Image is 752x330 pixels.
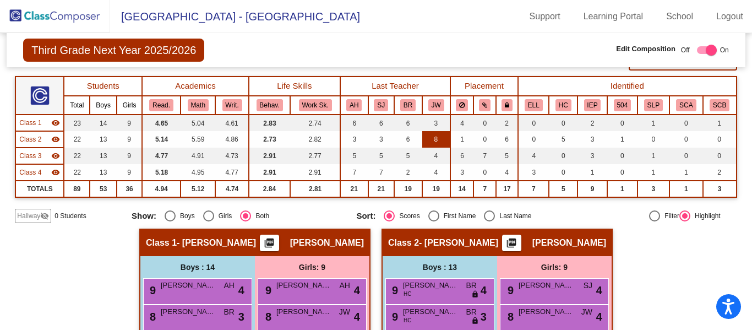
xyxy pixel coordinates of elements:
[466,306,477,318] span: BR
[132,211,156,221] span: Show:
[340,115,368,131] td: 6
[15,115,64,131] td: Nicole Guzley - Nicole Guzley
[502,235,521,251] button: Print Students Details
[439,211,476,221] div: First Name
[117,164,142,181] td: 9
[676,99,696,111] button: SCA
[394,115,422,131] td: 6
[394,181,422,197] td: 19
[40,212,49,220] mat-icon: visibility_off
[473,115,496,131] td: 0
[142,148,181,164] td: 4.77
[354,282,360,299] span: 4
[555,99,571,111] button: HC
[51,168,60,177] mat-icon: visibility
[496,131,518,148] td: 6
[669,96,703,115] th: Student Concern Plan - Academics
[389,311,398,323] span: 9
[518,77,737,96] th: Identified
[117,96,142,115] th: Girls
[422,181,450,197] td: 19
[577,164,607,181] td: 1
[518,148,549,164] td: 4
[222,99,242,111] button: Writ.
[703,148,737,164] td: 0
[354,309,360,325] span: 4
[473,181,496,197] td: 7
[669,115,703,131] td: 0
[51,118,60,127] mat-icon: visibility
[495,211,531,221] div: Last Name
[368,164,394,181] td: 7
[19,134,41,144] span: Class 2
[339,306,350,318] span: JW
[481,309,487,325] span: 3
[669,181,703,197] td: 1
[596,309,602,325] span: 4
[584,280,592,291] span: SJ
[356,210,573,221] mat-radio-group: Select an option
[669,131,703,148] td: 0
[90,148,117,164] td: 13
[251,211,269,221] div: Both
[395,211,419,221] div: Scores
[518,181,549,197] td: 7
[616,44,675,55] span: Edit Composition
[19,151,41,161] span: Class 3
[549,148,577,164] td: 0
[15,131,64,148] td: Jennifer Taiclet - Jennifer Taiclet
[55,211,86,221] span: 0 Students
[142,164,181,181] td: 5.18
[255,256,369,278] div: Girls: 9
[249,164,291,181] td: 2.91
[404,290,411,298] span: HC
[90,164,117,181] td: 13
[140,256,255,278] div: Boys : 14
[466,280,477,291] span: BR
[340,181,368,197] td: 21
[403,306,458,317] span: [PERSON_NAME]
[290,164,340,181] td: 2.91
[450,96,473,115] th: Keep away students
[368,181,394,197] td: 21
[110,8,360,25] span: [GEOGRAPHIC_DATA] - [GEOGRAPHIC_DATA]
[473,96,496,115] th: Keep with students
[340,164,368,181] td: 7
[637,131,669,148] td: 0
[703,164,737,181] td: 2
[394,96,422,115] th: Brenda Rossnagle
[422,148,450,164] td: 4
[577,131,607,148] td: 3
[450,148,473,164] td: 6
[720,45,729,55] span: On
[368,96,394,115] th: Savannah Johnson
[374,99,388,111] button: SJ
[181,115,215,131] td: 5.04
[703,181,737,197] td: 3
[584,99,601,111] button: IEP
[290,148,340,164] td: 2.77
[471,317,479,326] span: lock
[505,284,514,296] span: 9
[238,282,244,299] span: 4
[422,96,450,115] th: Jennifer Wellman
[368,115,394,131] td: 6
[90,96,117,115] th: Boys
[90,181,117,197] td: 53
[422,131,450,148] td: 8
[703,131,737,148] td: 0
[90,115,117,131] td: 14
[450,115,473,131] td: 4
[214,211,232,221] div: Girls
[473,131,496,148] td: 0
[519,280,574,291] span: [PERSON_NAME]
[224,280,235,291] span: AH
[383,256,497,278] div: Boys : 13
[518,115,549,131] td: 0
[703,96,737,115] th: Student Concern Plan - Behavior
[581,306,592,318] span: JW
[505,311,514,323] span: 8
[519,306,574,317] span: [PERSON_NAME]
[368,131,394,148] td: 3
[707,8,752,25] a: Logout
